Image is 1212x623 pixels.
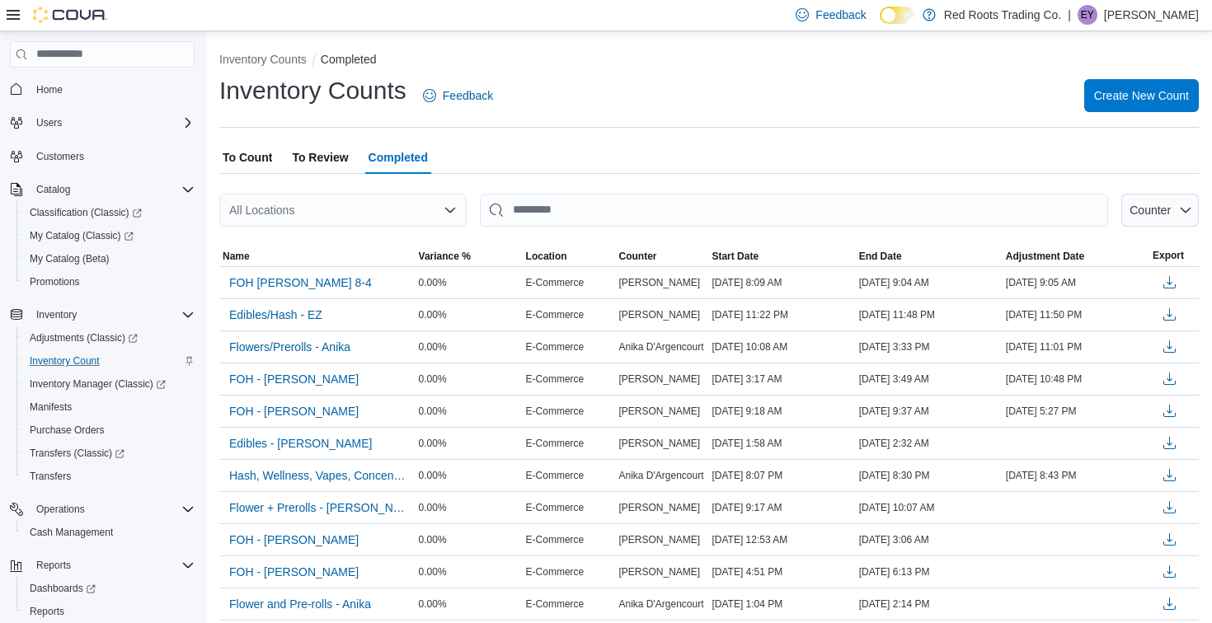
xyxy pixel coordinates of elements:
[523,466,616,485] div: E-Commerce
[712,250,759,263] span: Start Date
[30,180,195,199] span: Catalog
[23,249,195,269] span: My Catalog (Beta)
[815,7,866,23] span: Feedback
[708,594,855,614] div: [DATE] 1:04 PM
[219,74,406,107] h1: Inventory Counts
[223,335,357,359] button: Flowers/Prerolls - Anika
[229,499,406,516] span: Flower + Prerolls - [PERSON_NAME]
[16,419,201,442] button: Purchase Orders
[16,465,201,488] button: Transfers
[30,470,71,483] span: Transfers
[30,275,80,288] span: Promotions
[1081,5,1094,25] span: EY
[23,578,102,598] a: Dashboards
[856,369,1003,389] div: [DATE] 3:49 AM
[23,203,195,222] span: Classification (Classic)
[36,308,77,321] span: Inventory
[856,498,1003,518] div: [DATE] 10:07 AM
[416,305,523,325] div: 0.00%
[1003,466,1149,485] div: [DATE] 8:43 PM
[708,305,855,325] div: [DATE] 11:22 PM
[619,308,701,321] span: [PERSON_NAME]
[30,305,195,325] span: Inventory
[33,7,107,23] img: Cova
[30,555,78,575] button: Reports
[223,250,250,263] span: Name
[856,246,1003,266] button: End Date
[444,204,457,217] button: Open list of options
[619,340,704,354] span: Anika D'Argencourt
[856,305,1003,325] div: [DATE] 11:48 PM
[23,578,195,598] span: Dashboards
[1094,87,1189,104] span: Create New Count
[416,562,523,582] div: 0.00%
[416,594,523,614] div: 0.00%
[619,565,701,578] span: [PERSON_NAME]
[1130,204,1171,217] span: Counter
[30,146,195,166] span: Customers
[30,147,91,166] a: Customers
[16,224,201,247] a: My Catalog (Classic)
[3,554,201,577] button: Reports
[708,401,855,421] div: [DATE] 9:18 AM
[30,499,92,519] button: Operations
[1078,5,1097,25] div: Eden Yohannes
[419,250,471,263] span: Variance %
[16,577,201,600] a: Dashboards
[3,498,201,521] button: Operations
[23,374,195,394] span: Inventory Manager (Classic)
[23,203,148,222] a: Classification (Classic)
[416,498,523,518] div: 0.00%
[30,331,138,344] span: Adjustments (Classic)
[30,252,110,265] span: My Catalog (Beta)
[229,564,359,580] span: FOH - [PERSON_NAME]
[1068,5,1071,25] p: |
[619,437,701,450] span: [PERSON_NAME]
[16,600,201,623] button: Reports
[223,592,378,616] button: Flower and Pre-rolls - Anika
[856,401,1003,421] div: [DATE] 9:37 AM
[23,397,195,417] span: Manifests
[708,337,855,357] div: [DATE] 10:08 AM
[23,328,144,348] a: Adjustments (Classic)
[36,116,62,129] span: Users
[16,201,201,224] a: Classification (Classic)
[416,369,523,389] div: 0.00%
[708,273,855,293] div: [DATE] 8:09 AM
[229,596,371,612] span: Flower and Pre-rolls - Anika
[1084,79,1199,112] button: Create New Count
[23,272,195,292] span: Promotions
[23,466,78,486] a: Transfers
[3,111,201,134] button: Users
[229,371,359,387] span: FOH - [PERSON_NAME]
[229,435,373,452] span: Edibles - [PERSON_NAME]
[23,351,106,371] a: Inventory Count
[23,328,195,348] span: Adjustments (Classic)
[1003,369,1149,389] div: [DATE] 10:48 PM
[523,273,616,293] div: E-Commerce
[708,369,855,389] div: [DATE] 3:17 AM
[223,560,365,584] button: FOH - [PERSON_NAME]
[1003,401,1149,421] div: [DATE] 5:27 PM
[523,401,616,421] div: E-Commerce
[523,246,616,266] button: Location
[30,526,113,539] span: Cash Management
[30,206,142,219] span: Classification (Classic)
[523,498,616,518] div: E-Commerce
[223,141,272,174] span: To Count
[856,433,1003,453] div: [DATE] 2:32 AM
[223,463,412,488] button: Hash, Wellness, Vapes, Concentrates and Accessories - Anika
[880,24,881,25] span: Dark Mode
[16,326,201,349] a: Adjustments (Classic)
[708,498,855,518] div: [DATE] 9:17 AM
[219,246,416,266] button: Name
[708,246,855,266] button: Start Date
[23,226,140,246] a: My Catalog (Classic)
[944,5,1061,25] p: Red Roots Trading Co.
[1121,194,1199,227] button: Counter
[23,522,195,542] span: Cash Management
[619,372,701,386] span: [PERSON_NAME]
[30,424,105,437] span: Purchase Orders
[3,178,201,201] button: Catalog
[23,466,195,486] span: Transfers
